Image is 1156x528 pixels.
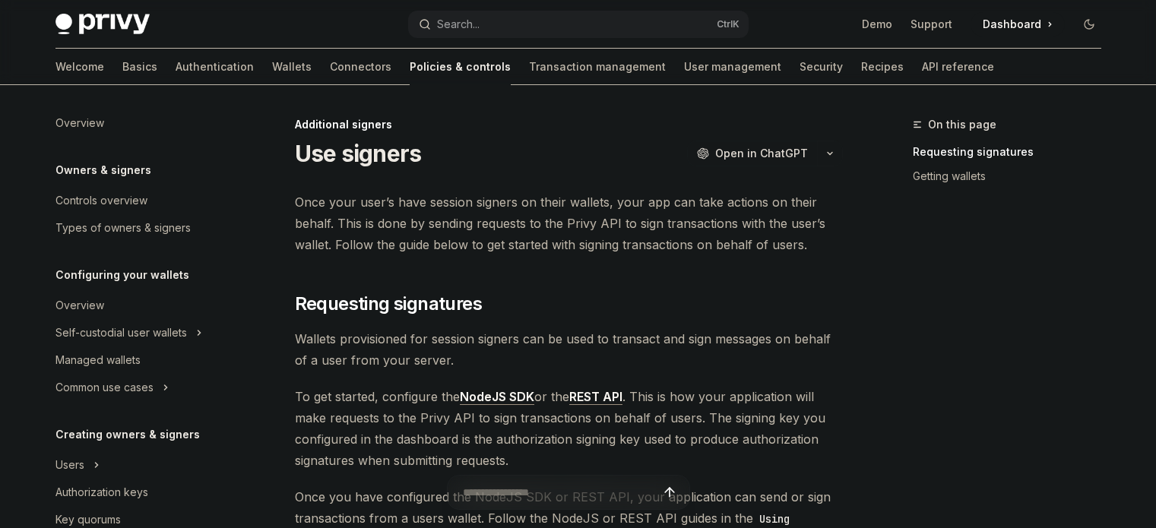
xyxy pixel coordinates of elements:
[800,49,843,85] a: Security
[43,479,238,506] a: Authorization keys
[1077,12,1101,36] button: Toggle dark mode
[176,49,254,85] a: Authentication
[928,115,996,134] span: On this page
[295,328,843,371] span: Wallets provisioned for session signers can be used to transact and sign messages on behalf of a ...
[55,219,191,237] div: Types of owners & signers
[569,389,622,405] a: REST API
[717,18,740,30] span: Ctrl K
[295,292,482,316] span: Requesting signatures
[295,386,843,471] span: To get started, configure the or the . This is how your application will make requests to the Pri...
[408,11,749,38] button: Open search
[55,351,141,369] div: Managed wallets
[43,292,238,319] a: Overview
[55,378,154,397] div: Common use cases
[55,456,84,474] div: Users
[55,296,104,315] div: Overview
[43,109,238,137] a: Overview
[659,482,680,503] button: Send message
[295,117,843,132] div: Additional signers
[55,266,189,284] h5: Configuring your wallets
[862,17,892,32] a: Demo
[715,146,808,161] span: Open in ChatGPT
[460,389,534,405] a: NodeJS SDK
[55,191,147,210] div: Controls overview
[55,14,150,35] img: dark logo
[463,476,659,509] input: Ask a question...
[55,425,200,444] h5: Creating owners & signers
[687,141,817,166] button: Open in ChatGPT
[922,49,994,85] a: API reference
[295,191,843,255] span: Once your user’s have session signers on their wallets, your app can take actions on their behalf...
[410,49,511,85] a: Policies & controls
[529,49,666,85] a: Transaction management
[295,140,422,167] h1: Use signers
[272,49,312,85] a: Wallets
[55,483,148,501] div: Authorization keys
[330,49,391,85] a: Connectors
[55,161,151,179] h5: Owners & signers
[861,49,904,85] a: Recipes
[983,17,1041,32] span: Dashboard
[43,346,238,374] a: Managed wallets
[43,319,238,346] button: Toggle Self-custodial user wallets section
[437,15,480,33] div: Search...
[55,49,104,85] a: Welcome
[913,164,1113,188] a: Getting wallets
[43,374,238,401] button: Toggle Common use cases section
[55,324,187,342] div: Self-custodial user wallets
[55,114,104,132] div: Overview
[122,49,157,85] a: Basics
[43,451,238,479] button: Toggle Users section
[913,140,1113,164] a: Requesting signatures
[43,187,238,214] a: Controls overview
[43,214,238,242] a: Types of owners & signers
[684,49,781,85] a: User management
[971,12,1065,36] a: Dashboard
[911,17,952,32] a: Support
